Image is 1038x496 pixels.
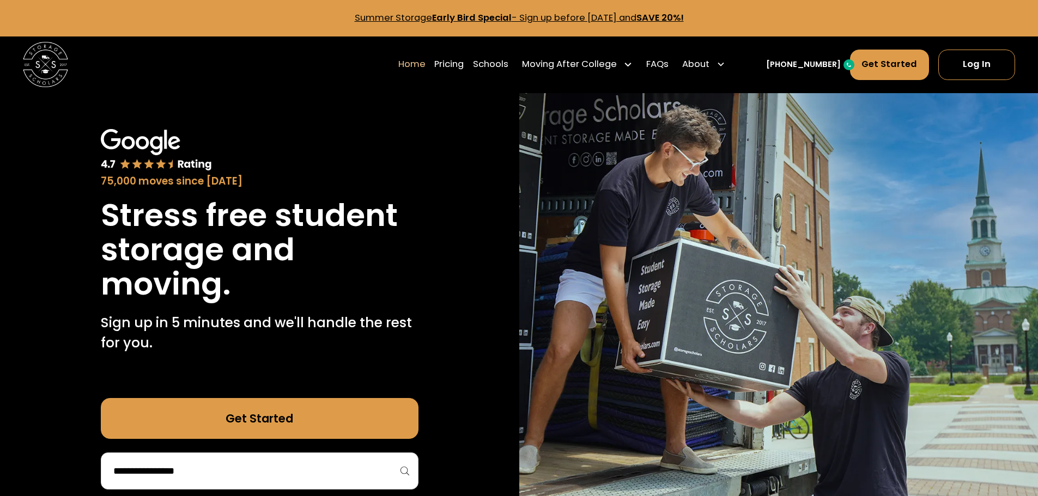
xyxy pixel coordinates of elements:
[101,198,418,301] h1: Stress free student storage and moving.
[646,48,669,80] a: FAQs
[398,48,426,80] a: Home
[518,48,638,80] div: Moving After College
[432,11,512,24] strong: Early Bird Special
[682,58,709,71] div: About
[678,48,730,80] div: About
[101,398,418,439] a: Get Started
[766,59,841,71] a: [PHONE_NUMBER]
[101,174,418,189] div: 75,000 moves since [DATE]
[101,129,212,172] img: Google 4.7 star rating
[101,313,418,353] p: Sign up in 5 minutes and we'll handle the rest for you.
[355,11,684,24] a: Summer StorageEarly Bird Special- Sign up before [DATE] andSAVE 20%!
[434,48,464,80] a: Pricing
[850,50,930,80] a: Get Started
[23,42,68,87] img: Storage Scholars main logo
[522,58,617,71] div: Moving After College
[938,50,1015,80] a: Log In
[473,48,508,80] a: Schools
[636,11,684,24] strong: SAVE 20%!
